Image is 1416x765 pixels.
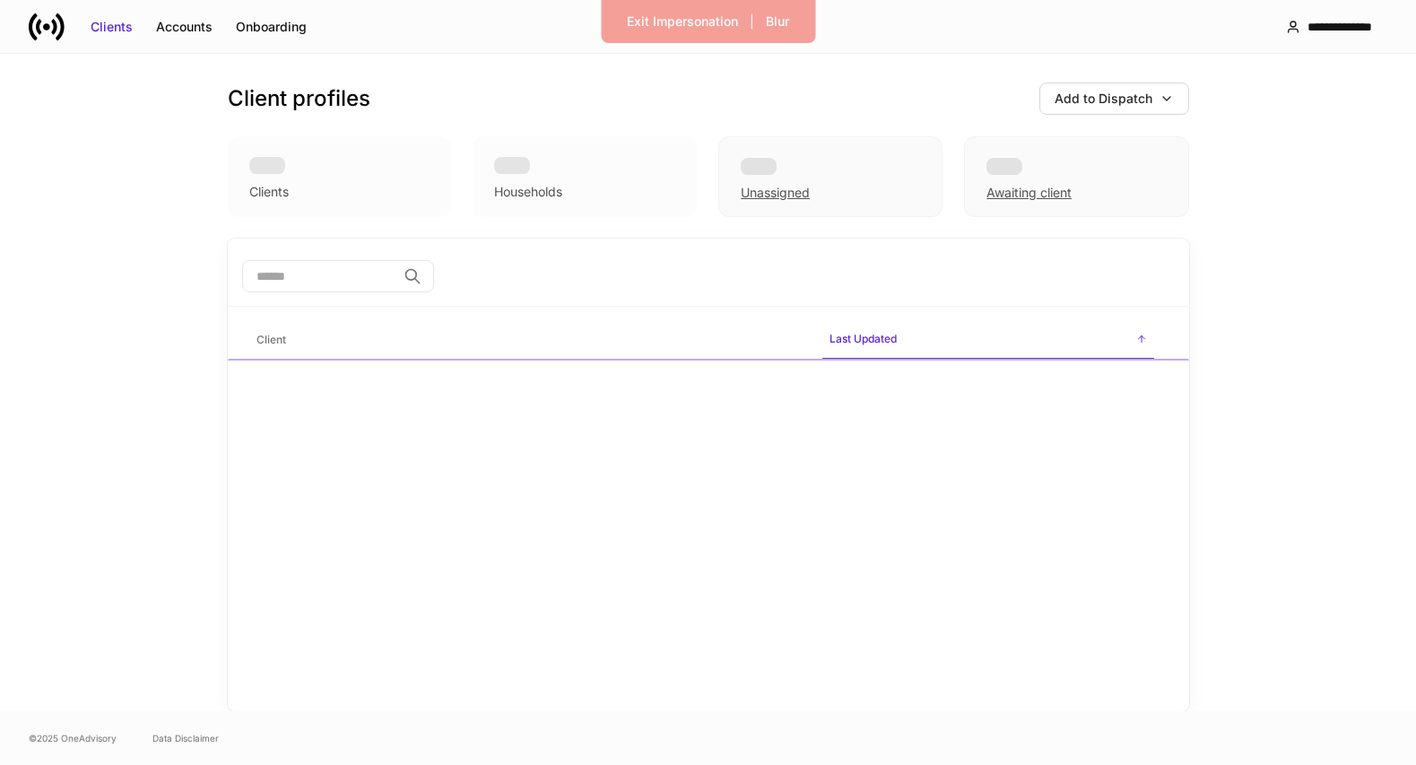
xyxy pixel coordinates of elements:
[741,184,810,202] div: Unassigned
[964,136,1188,217] div: Awaiting client
[830,330,897,347] h6: Last Updated
[91,18,133,36] div: Clients
[615,7,750,36] button: Exit Impersonation
[79,13,144,41] button: Clients
[256,331,286,348] h6: Client
[986,184,1072,202] div: Awaiting client
[224,13,318,41] button: Onboarding
[152,731,219,745] a: Data Disclaimer
[822,321,1154,360] span: Last Updated
[249,322,808,359] span: Client
[494,183,562,201] div: Households
[156,18,213,36] div: Accounts
[144,13,224,41] button: Accounts
[29,731,117,745] span: © 2025 OneAdvisory
[228,84,370,113] h3: Client profiles
[1055,90,1152,108] div: Add to Dispatch
[718,136,943,217] div: Unassigned
[1039,83,1189,115] button: Add to Dispatch
[766,13,789,30] div: Blur
[754,7,801,36] button: Blur
[249,183,289,201] div: Clients
[627,13,738,30] div: Exit Impersonation
[236,18,307,36] div: Onboarding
